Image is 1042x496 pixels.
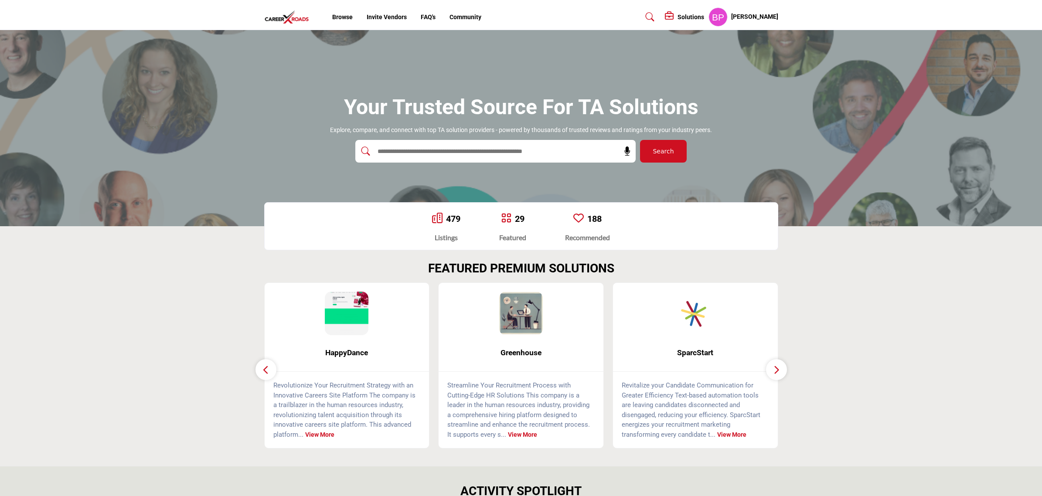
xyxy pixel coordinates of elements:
[613,341,778,364] a: SparcStart
[305,431,334,438] a: View More
[626,341,765,364] b: SparcStart
[565,232,610,243] div: Recommended
[622,380,769,439] p: Revitalize your Candidate Communication for Greater Efficiency Text-based automation tools are le...
[515,214,524,224] a: 29
[439,341,603,364] a: Greenhouse
[573,213,584,225] a: Go to Recommended
[508,431,537,438] a: View More
[298,431,303,438] span: ...
[332,14,353,20] a: Browse
[447,380,595,439] p: Streamline Your Recruitment Process with Cutting-Edge HR Solutions This company is a leader in th...
[640,140,687,163] button: Search
[432,232,460,243] div: Listings
[665,12,704,22] div: Solutions
[421,14,436,20] a: FAQ's
[674,292,717,335] img: SparcStart
[717,431,746,438] a: View More
[325,292,368,335] img: HappyDance
[452,347,590,358] span: Greenhouse
[264,10,314,24] img: Site Logo
[678,13,704,21] h5: Solutions
[501,431,506,438] span: ...
[449,14,481,20] a: Community
[708,7,728,27] button: Show hide supplier dropdown
[501,213,511,225] a: Go to Featured
[273,380,421,439] p: Revolutionize Your Recruitment Strategy with an Innovative Careers Site Platform The company is a...
[428,261,614,276] h2: FEATURED PREMIUM SOLUTIONS
[653,147,674,156] span: Search
[637,10,660,24] a: Search
[626,347,765,358] span: SparcStart
[344,94,698,121] h1: Your Trusted Source for TA Solutions
[587,214,602,224] a: 188
[452,341,590,364] b: Greenhouse
[710,431,715,438] span: ...
[278,341,416,364] b: HappyDance
[499,232,526,243] div: Featured
[278,347,416,358] span: HappyDance
[367,14,407,20] a: Invite Vendors
[731,13,778,21] h5: [PERSON_NAME]
[265,341,429,364] a: HappyDance
[330,126,712,135] p: Explore, compare, and connect with top TA solution providers - powered by thousands of trusted re...
[446,214,460,224] a: 479
[499,292,543,335] img: Greenhouse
